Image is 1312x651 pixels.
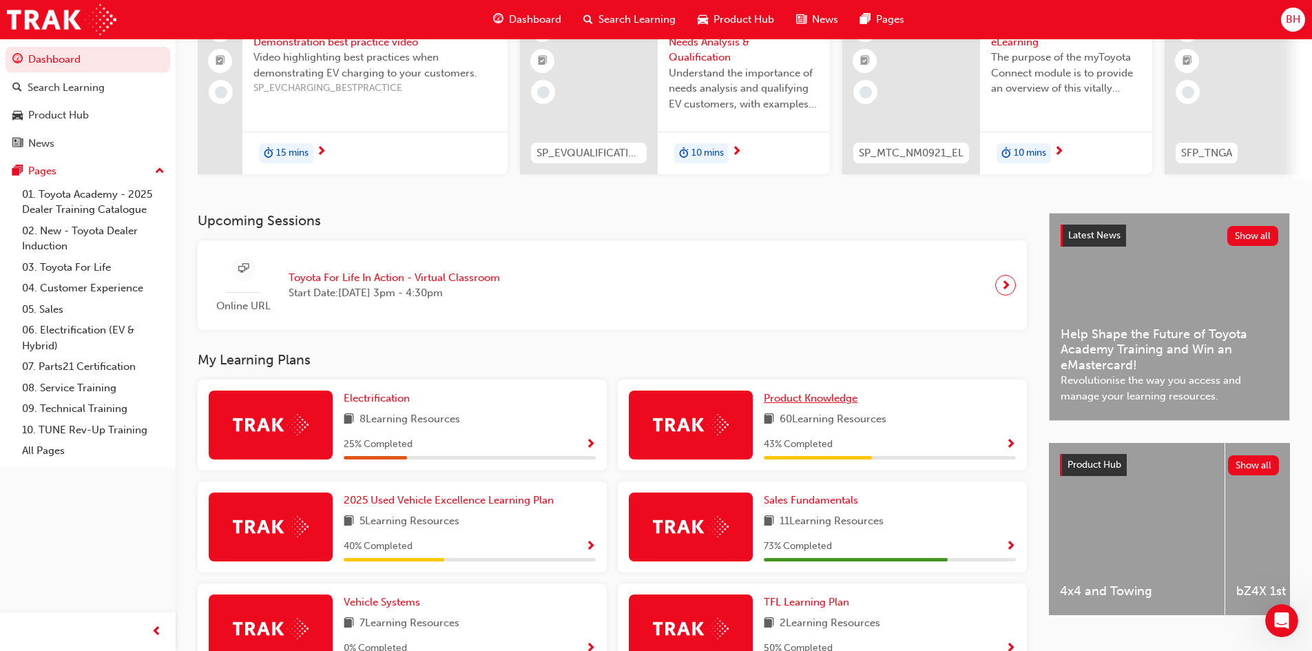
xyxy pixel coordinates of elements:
[714,12,774,28] span: Product Hub
[1006,541,1016,553] span: Show Progress
[12,138,23,150] span: news-icon
[17,220,170,257] a: 02. New - Toyota Dealer Induction
[691,145,724,161] span: 10 mins
[7,4,116,35] img: Trak
[344,615,354,632] span: book-icon
[6,75,170,101] a: Search Learning
[585,541,596,553] span: Show Progress
[585,436,596,453] button: Show Progress
[1068,459,1121,471] span: Product Hub
[344,411,354,428] span: book-icon
[796,11,806,28] span: news-icon
[669,19,819,65] span: Toyota Electrified - Needs Analysis & Qualification
[17,356,170,378] a: 07. Parts21 Certification
[17,184,170,220] a: 01. Toyota Academy - 2025 Dealer Training Catalogue
[344,493,559,508] a: 2025 Used Vehicle Excellence Learning Plan
[764,494,858,506] span: Sales Fundamentals
[1001,145,1011,163] span: duration-icon
[860,11,871,28] span: pages-icon
[17,257,170,278] a: 03. Toyota For Life
[28,163,56,179] div: Pages
[12,110,23,122] span: car-icon
[1281,8,1305,32] button: BH
[1182,86,1194,99] span: learningRecordVerb_NONE-icon
[17,420,170,441] a: 10. TUNE Rev-Up Training
[253,50,497,81] span: Video highlighting best practices when demonstrating EV charging to your customers.
[344,596,420,608] span: Vehicle Systems
[233,516,309,537] img: Trak
[253,81,497,96] span: SP_EVCHARGING_BESTPRACTICE
[520,8,830,174] a: SP_EVQUALIFICATION_1223Toyota Electrified - Needs Analysis & QualificationUnderstand the importan...
[6,44,170,158] button: DashboardSearch LearningProduct HubNews
[28,80,105,96] div: Search Learning
[785,6,849,34] a: news-iconNews
[585,538,596,555] button: Show Progress
[264,145,273,163] span: duration-icon
[360,615,459,632] span: 7 Learning Resources
[233,618,309,639] img: Trak
[679,145,689,163] span: duration-icon
[1068,229,1121,241] span: Latest News
[1006,436,1016,453] button: Show Progress
[583,11,593,28] span: search-icon
[780,615,880,632] span: 2 Learning Resources
[344,539,413,555] span: 40 % Completed
[1061,373,1278,404] span: Revolutionise the way you access and manage your learning resources.
[812,12,838,28] span: News
[698,11,708,28] span: car-icon
[198,8,508,174] a: Toyota Electrified: Charging Demonstration best practice videoVideo highlighting best practices w...
[17,299,170,320] a: 05. Sales
[6,158,170,184] button: Pages
[653,516,729,537] img: Trak
[764,513,774,530] span: book-icon
[152,623,162,641] span: prev-icon
[1014,145,1046,161] span: 10 mins
[1001,276,1011,295] span: next-icon
[6,47,170,72] a: Dashboard
[344,392,410,404] span: Electrification
[780,411,886,428] span: 60 Learning Resources
[215,86,227,99] span: learningRecordVerb_NONE-icon
[764,596,849,608] span: TFL Learning Plan
[344,391,415,406] a: Electrification
[991,50,1141,96] span: The purpose of the myToyota Connect module is to provide an overview of this vitally important ne...
[28,107,89,123] div: Product Hub
[1228,455,1280,475] button: Show all
[764,539,832,555] span: 73 % Completed
[344,595,426,610] a: Vehicle Systems
[849,6,915,34] a: pages-iconPages
[276,145,309,161] span: 15 mins
[12,82,22,94] span: search-icon
[6,103,170,128] a: Product Hub
[238,260,249,278] span: sessionType_ONLINE_URL-icon
[509,12,561,28] span: Dashboard
[1049,213,1290,421] a: Latest NewsShow allHelp Shape the Future of Toyota Academy Training and Win an eMastercard!Revolu...
[1006,538,1016,555] button: Show Progress
[1006,439,1016,451] span: Show Progress
[764,437,833,453] span: 43 % Completed
[198,352,1027,368] h3: My Learning Plans
[1181,145,1232,161] span: SFP_TNGA
[537,145,641,161] span: SP_EVQUALIFICATION_1223
[17,320,170,356] a: 06. Electrification (EV & Hybrid)
[538,52,548,70] span: booktick-icon
[289,285,500,301] span: Start Date: [DATE] 3pm - 4:30pm
[860,86,872,99] span: learningRecordVerb_NONE-icon
[360,513,459,530] span: 5 Learning Resources
[316,146,326,158] span: next-icon
[1054,146,1064,158] span: next-icon
[764,411,774,428] span: book-icon
[344,494,554,506] span: 2025 Used Vehicle Excellence Learning Plan
[216,52,225,70] span: booktick-icon
[209,251,1016,320] a: Online URLToyota For Life In Action - Virtual ClassroomStart Date:[DATE] 3pm - 4:30pm
[233,414,309,435] img: Trak
[289,270,500,286] span: Toyota For Life In Action - Virtual Classroom
[155,163,165,180] span: up-icon
[344,513,354,530] span: book-icon
[17,378,170,399] a: 08. Service Training
[17,278,170,299] a: 04. Customer Experience
[764,615,774,632] span: book-icon
[17,398,170,420] a: 09. Technical Training
[687,6,785,34] a: car-iconProduct Hub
